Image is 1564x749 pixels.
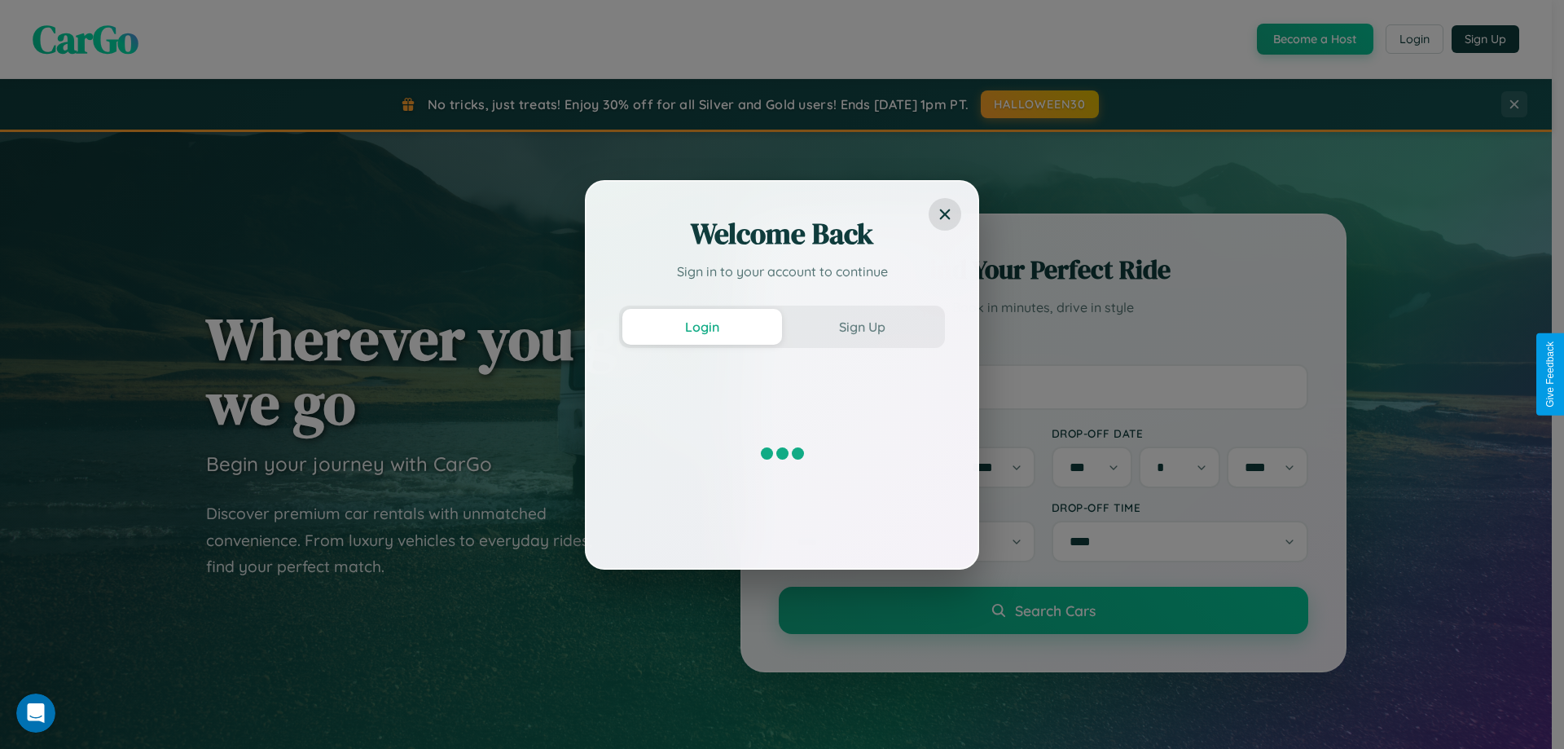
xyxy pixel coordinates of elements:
button: Sign Up [782,309,942,345]
iframe: Intercom live chat [16,694,55,733]
h2: Welcome Back [619,214,945,253]
div: Give Feedback [1544,341,1556,408]
p: Sign in to your account to continue [619,262,945,281]
button: Login [622,309,782,345]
